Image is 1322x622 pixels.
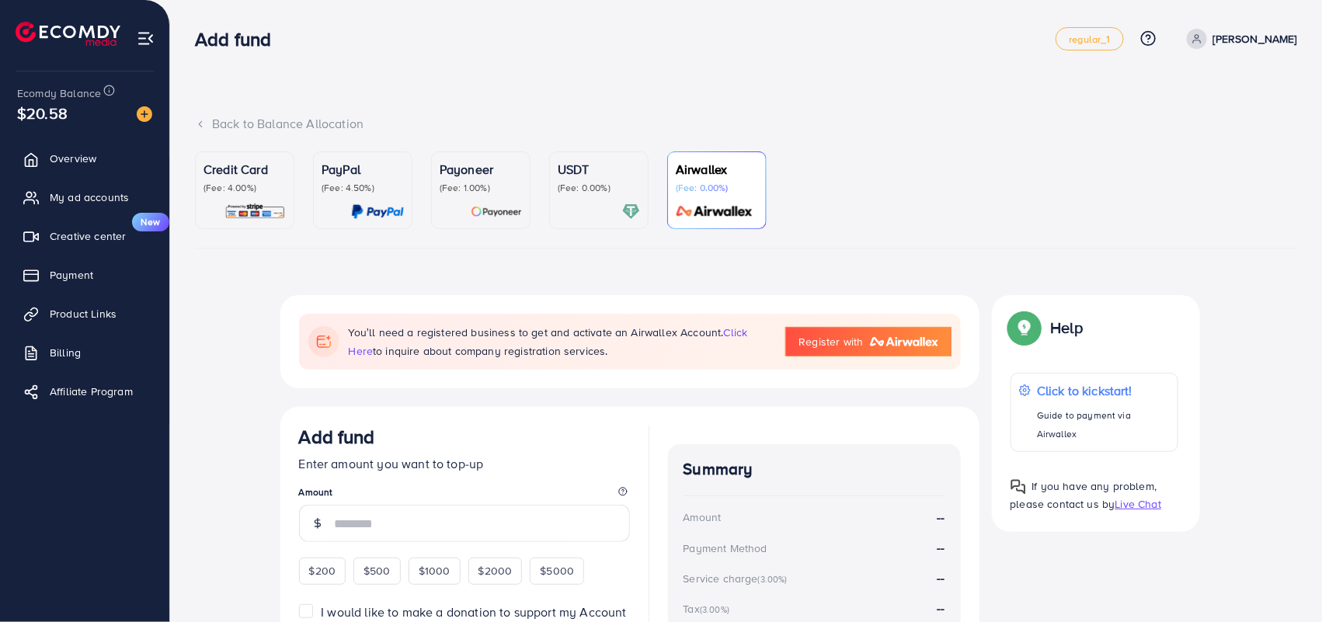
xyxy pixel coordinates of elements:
p: Help [1051,318,1084,337]
img: flag [308,326,339,357]
span: Billing [50,345,81,360]
p: Payoneer [440,160,522,179]
small: (3.00%) [700,603,729,616]
img: card [622,203,640,221]
img: card [351,203,404,221]
p: (Fee: 4.50%) [322,182,404,194]
span: $2000 [478,563,513,579]
p: Enter amount you want to top-up [299,454,630,473]
iframe: Chat [1256,552,1310,610]
span: regular_1 [1069,34,1110,44]
a: Overview [12,143,158,174]
h3: Add fund [195,28,284,50]
p: Credit Card [204,160,286,179]
p: Click to kickstart! [1037,381,1169,400]
small: (3.00%) [758,573,788,586]
span: New [132,213,169,231]
strong: -- [937,569,945,586]
span: My ad accounts [50,189,129,205]
span: $200 [309,563,336,579]
p: (Fee: 0.00%) [676,182,758,194]
a: Billing [12,337,158,368]
strong: -- [937,599,945,617]
div: Amount [684,509,722,525]
img: card [471,203,522,221]
a: My ad accounts [12,182,158,213]
span: $500 [364,563,391,579]
h4: Summary [684,460,945,479]
p: USDT [558,160,640,179]
span: Ecomdy Balance [17,85,101,101]
span: Product Links [50,306,117,321]
div: Back to Balance Allocation [195,115,1297,133]
p: (Fee: 4.00%) [204,182,286,194]
img: logo-airwallex [870,337,938,346]
img: menu [137,30,155,47]
div: Tax [684,601,735,617]
img: card [671,203,758,221]
a: Payment [12,259,158,290]
p: Guide to payment via Airwallex [1037,406,1169,443]
p: PayPal [322,160,404,179]
span: Overview [50,151,96,166]
a: [PERSON_NAME] [1181,29,1297,49]
img: Popup guide [1011,479,1026,495]
p: You’ll need a registered business to get and activate an Airwallex Account. to inquire about comp... [349,323,771,360]
strong: -- [937,539,945,557]
span: Creative center [50,228,126,244]
p: [PERSON_NAME] [1213,30,1297,48]
img: image [137,106,152,122]
p: (Fee: 0.00%) [558,182,640,194]
a: Creative centerNew [12,221,158,252]
a: Affiliate Program [12,376,158,407]
a: Register with [785,327,951,356]
span: Live Chat [1115,496,1161,512]
div: Payment Method [684,540,767,556]
span: $20.58 [19,86,65,141]
div: Service charge [684,571,792,586]
legend: Amount [299,485,630,505]
a: Product Links [12,298,158,329]
span: If you have any problem, please contact us by [1011,478,1157,512]
span: Register with [798,334,863,349]
p: (Fee: 1.00%) [440,182,522,194]
h3: Add fund [299,426,375,448]
img: card [224,203,286,221]
span: Payment [50,267,93,283]
a: regular_1 [1056,27,1123,50]
img: Popup guide [1011,314,1038,342]
span: Affiliate Program [50,384,133,399]
img: logo [16,22,120,46]
p: Airwallex [676,160,758,179]
span: $1000 [419,563,451,579]
span: $5000 [540,563,574,579]
strong: -- [937,509,945,526]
